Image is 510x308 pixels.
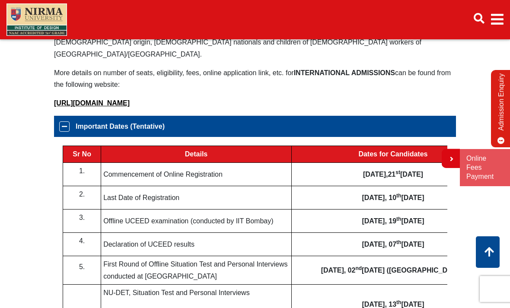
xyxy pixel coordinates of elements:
p: 1. [65,165,99,177]
b: [DATE], 19 [362,217,396,225]
td: Offline UCEED examination (conducted by IIT Bombay) [101,210,292,233]
b: 2 [DATE] ([GEOGRAPHIC_DATA]) [352,267,465,274]
nav: Main navigation [6,2,504,38]
b: Dates for Candidates [358,150,427,158]
a: Important Dates (Tentative) [54,116,456,137]
b: Sr [73,150,80,158]
p: 3. [65,212,99,223]
td: Declaration of UCEED results [101,233,292,256]
sup: th [396,299,401,305]
b: [DATE], 07 [362,241,396,248]
b: [DATE] [396,301,424,308]
td: Last Date of Registration [101,186,292,209]
sup: th [396,216,401,222]
p: 4. [65,235,99,247]
p: More details on number of seats, eligibility, fees, online application link, etc. for can be foun... [54,67,456,90]
b: st [395,169,400,175]
p: 2. [65,188,99,200]
b: [DATE], 0 [321,267,352,274]
td: Commencement of Online Registration [101,162,292,186]
b: 21 [388,171,395,178]
sup: th [396,239,401,245]
b: [DATE] [396,217,424,225]
b: INTERNATIONAL ADMISSIONS [294,69,395,76]
p: 5. [65,261,99,273]
img: main_logo [6,3,67,36]
a: Online Fees Payment [466,154,504,181]
b: [DATE] [396,241,424,248]
b: [DATE], 13 [362,301,396,308]
b: th [396,193,401,199]
b: [DATE] [401,194,424,201]
sup: nd [355,265,362,271]
td: First Round of Offline Situation Test and Personal Interviews conducted at [GEOGRAPHIC_DATA] [101,256,292,284]
b: [DATE], [363,171,388,178]
b: Details [185,150,207,158]
a: [URL][DOMAIN_NAME] [54,99,130,107]
b: [DATE] [400,171,423,178]
p: Over and above the intake of 80, 15% (supernumerary) seats are also allocated for admissions to p... [54,25,456,60]
b: No [82,150,91,158]
b: [DATE], 10 [362,194,396,201]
